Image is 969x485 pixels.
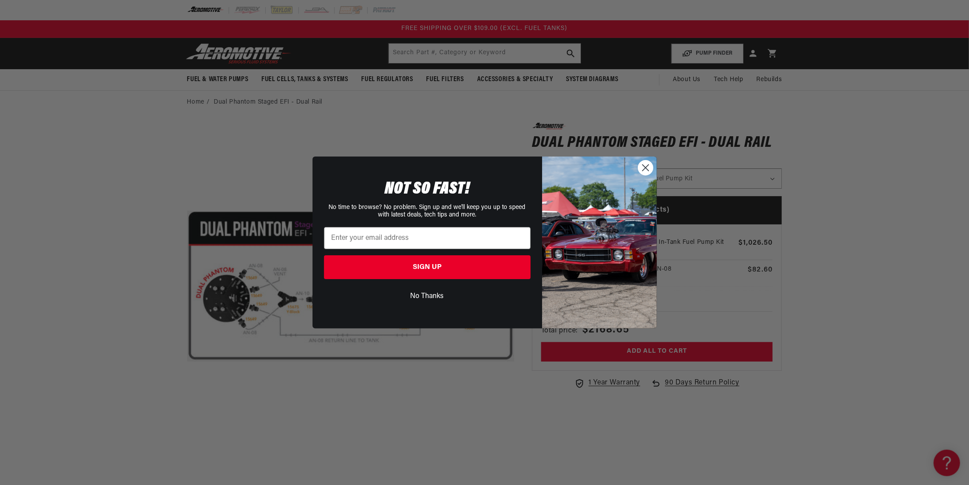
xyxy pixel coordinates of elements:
img: 85cdd541-2605-488b-b08c-a5ee7b438a35.jpeg [542,157,657,328]
span: NOT SO FAST! [385,180,470,198]
button: SIGN UP [324,255,531,279]
button: Close dialog [638,160,653,175]
input: Enter your email address [324,227,531,249]
span: No time to browse? No problem. Sign up and we'll keep you up to speed with latest deals, tech tip... [329,204,526,218]
button: No Thanks [324,288,531,305]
